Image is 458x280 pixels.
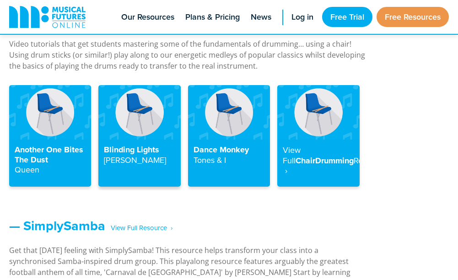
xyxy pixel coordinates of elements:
span: Log in [291,11,313,23]
h4: Blinding Lights [104,145,175,165]
span: News [251,11,271,23]
a: Free Resources [377,7,449,27]
h4: Dance Monkey [194,145,264,165]
p: Video tutorials that get students mastering some of the fundamentals of drumming… using a chair! ... [9,38,366,71]
strong: Queen [15,164,39,175]
span: Our Resources [121,11,174,23]
strong: Tones & I [194,154,226,166]
strong: [PERSON_NAME] [104,154,166,166]
a: Another One Bites The DustQueen [9,85,91,187]
a: Blinding Lights[PERSON_NAME] [98,85,180,187]
h4: ChairDrumming [283,145,354,176]
strong: View Full [283,144,301,166]
a: Free Trial [322,7,372,27]
span: Plans & Pricing [185,11,240,23]
h4: Another One Bites The Dust [15,145,86,175]
a: Dance MonkeyTones & I [188,85,270,187]
strong: Resource ‎ › [283,155,387,177]
a: — SimplySamba‎ ‎ ‎ View Full Resource‎‏‏‎ ‎ › [9,216,172,235]
a: View FullChairDrummingResource ‎ › [277,85,359,187]
span: ‎ ‎ ‎ View Full Resource‎‏‏‎ ‎ › [105,220,172,236]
